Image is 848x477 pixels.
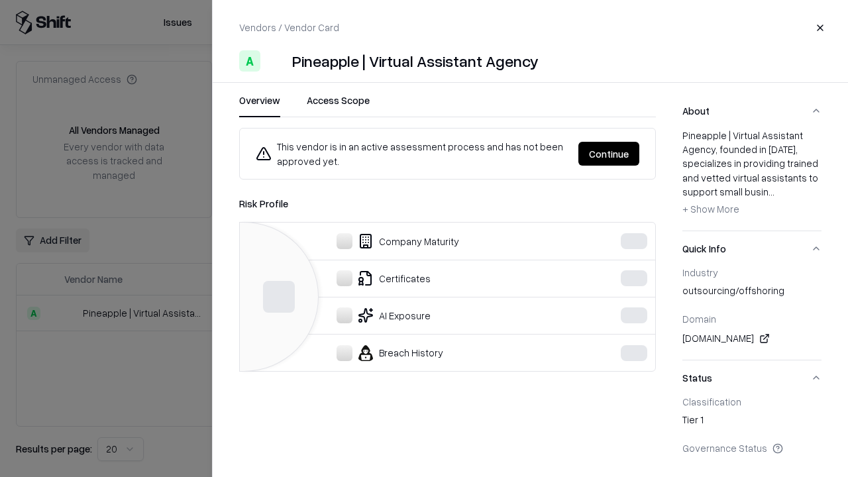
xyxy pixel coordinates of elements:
button: Overview [239,93,280,117]
button: Continue [578,142,639,166]
div: Classification [682,396,821,407]
div: About [682,129,821,231]
button: About [682,93,821,129]
div: Industry [682,266,821,278]
div: Certificates [250,270,580,286]
div: outsourcing/offshoring [682,284,821,302]
div: Tier 1 [682,413,821,431]
button: Quick Info [682,231,821,266]
img: Pineapple | Virtual Assistant Agency [266,50,287,72]
div: Company Maturity [250,233,580,249]
div: This vendor is in an active assessment process and has not been approved yet. [256,139,568,168]
div: [DOMAIN_NAME] [682,331,821,346]
div: Pineapple | Virtual Assistant Agency, founded in [DATE], specializes in providing trained and vet... [682,129,821,220]
div: Pineapple | Virtual Assistant Agency [292,50,539,72]
div: AI Exposure [250,307,580,323]
div: Domain [682,313,821,325]
div: Breach History [250,345,580,361]
p: Vendors / Vendor Card [239,21,339,34]
button: + Show More [682,199,739,220]
div: Governance Status [682,442,821,454]
button: Status [682,360,821,396]
span: ... [768,185,774,197]
span: + Show More [682,203,739,215]
div: Quick Info [682,266,821,360]
div: A [239,50,260,72]
button: Access Scope [307,93,370,117]
div: Risk Profile [239,195,656,211]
